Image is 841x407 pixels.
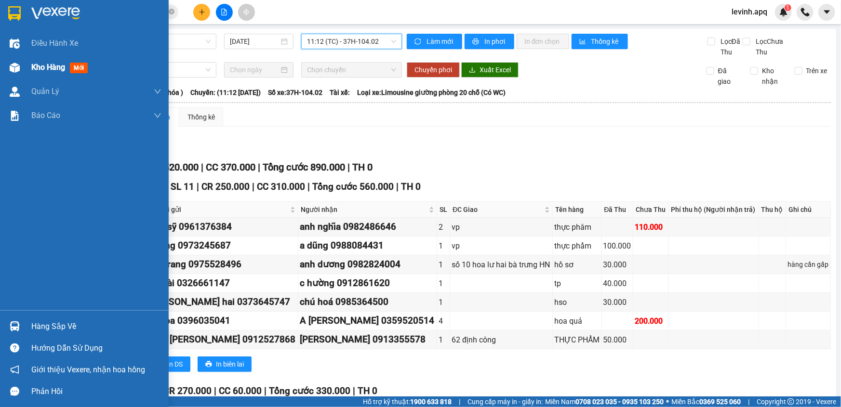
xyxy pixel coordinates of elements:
th: Đã Thu [602,202,633,218]
span: Người nhận [301,204,427,215]
div: hoa quả [554,315,600,327]
th: Ghi chú [786,202,831,218]
div: Hướng dẫn sử dụng [31,341,161,355]
div: 30.000 [603,296,631,308]
div: hso [554,296,600,308]
img: logo-vxr [8,6,21,21]
div: 50.000 [603,334,631,346]
span: file-add [221,9,227,15]
div: anh sỹ 0961376384 [149,220,296,234]
span: 11:12 (TC) - 37H-104.02 [307,34,396,49]
span: caret-down [823,8,831,16]
span: printer [472,38,481,46]
button: printerIn phơi [465,34,514,49]
span: In DS [167,359,183,369]
span: Miền Nam [545,396,664,407]
div: vp [452,240,551,252]
img: solution-icon [10,111,20,121]
button: aim [238,4,255,21]
div: THỰC PHẨM [554,334,600,346]
div: gì hòa 0396035041 [149,314,296,328]
div: số 10 hoa lư hai bà trưng HN [452,259,551,271]
button: plus [193,4,210,21]
span: Cung cấp máy in - giấy in: [467,396,543,407]
span: | [258,161,260,173]
span: | [353,385,355,396]
span: Tổng cước 330.000 [269,385,350,396]
div: vp [452,221,551,233]
span: Quản Lý [31,85,59,97]
span: Điều hành xe [31,37,78,49]
img: warehouse-icon [10,87,20,97]
div: 1 [439,296,448,308]
span: sync [414,38,423,46]
div: thực phẩm [554,240,600,252]
span: Xuất Excel [480,65,511,75]
div: 4 [439,315,448,327]
span: notification [10,365,19,374]
span: | [307,181,310,192]
span: Trên xe [802,66,831,76]
div: [PERSON_NAME] 0913355578 [300,332,435,347]
span: ĐC Giao [453,204,543,215]
div: 100.000 [603,240,631,252]
span: Lọc Đã Thu [717,36,743,57]
span: levinh.apq [724,6,775,18]
button: downloadXuất Excel [461,62,519,78]
span: CC 370.000 [206,161,255,173]
span: aim [243,9,250,15]
span: download [469,66,476,74]
span: Tổng cước 890.000 [263,161,345,173]
span: copyright [788,398,794,405]
div: Hàng sắp về [31,319,161,334]
span: Người gửi [150,204,288,215]
strong: 0708 023 035 - 0935 103 250 [575,398,664,406]
span: CR 270.000 [163,385,212,396]
span: close-circle [169,9,174,14]
strong: 0369 525 060 [699,398,741,406]
span: Làm mới [427,36,454,47]
div: anh nghĩa 0982486646 [300,220,435,234]
button: In đơn chọn [517,34,569,49]
span: SL 11 [171,181,194,192]
span: CC 310.000 [257,181,305,192]
th: Tên hàng [553,202,602,218]
button: printerIn biên lai [198,356,252,372]
div: 2 [439,221,448,233]
div: 110.000 [635,221,667,233]
span: plus [199,9,205,15]
th: Thu hộ [759,202,786,218]
div: hàng cần gấp [788,259,829,270]
div: c hoài 0326661147 [149,276,296,290]
div: 1 [439,259,448,271]
div: 62 định công [452,334,551,346]
span: down [154,88,161,95]
th: Chưa Thu [633,202,669,218]
div: Thống kê [187,112,215,122]
input: Chọn ngày [230,65,279,75]
span: CC 60.000 [219,385,262,396]
span: Hỗ trợ kỹ thuật: [363,396,452,407]
span: Chọn chuyến [307,63,396,77]
div: 40.000 [603,277,631,289]
img: warehouse-icon [10,321,20,331]
button: Chuyển phơi [407,62,460,78]
span: | [252,181,254,192]
button: syncLàm mới [407,34,462,49]
span: | [214,385,216,396]
span: Kho nhận [758,66,787,87]
span: TH 0 [358,385,377,396]
div: c hường 0912861620 [300,276,435,290]
span: | [396,181,399,192]
img: warehouse-icon [10,39,20,49]
div: thực phâm [554,221,600,233]
div: BÁC [PERSON_NAME] 0912527868 [149,332,296,347]
div: chị trang 0975528496 [149,257,296,272]
span: mới [70,63,88,73]
button: caret-down [818,4,835,21]
span: TH 0 [401,181,421,192]
div: A [PERSON_NAME] 0359520514 [300,314,435,328]
span: | [201,161,203,173]
img: phone-icon [801,8,810,16]
div: hồ sơ [554,259,600,271]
